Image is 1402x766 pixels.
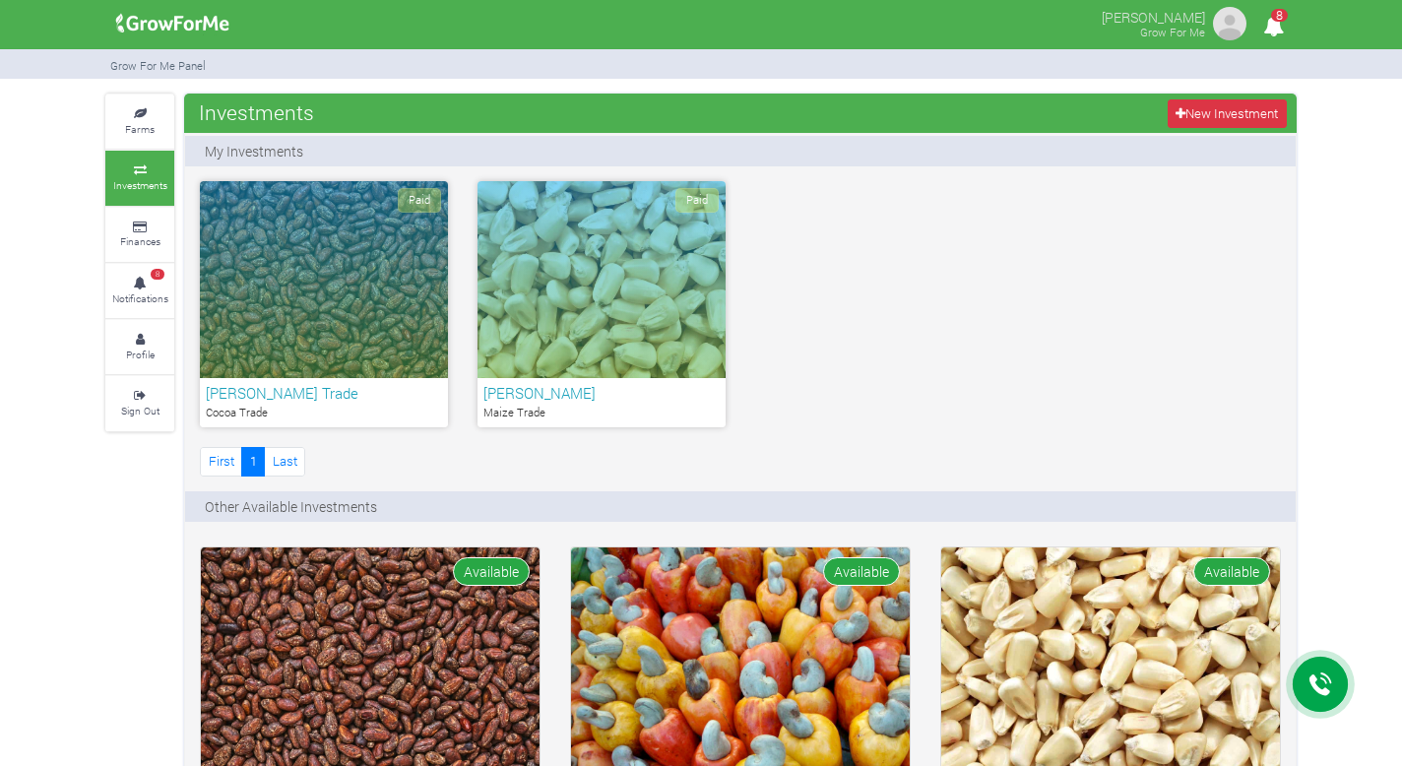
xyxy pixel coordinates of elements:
span: Available [1193,557,1270,586]
small: Notifications [112,291,168,305]
span: Paid [675,188,719,213]
a: Paid [PERSON_NAME] Trade Cocoa Trade [200,181,448,427]
span: 8 [1271,9,1288,22]
a: Paid [PERSON_NAME] Maize Trade [478,181,726,427]
a: Farms [105,95,174,149]
a: Finances [105,208,174,262]
p: Maize Trade [483,405,720,421]
a: 1 [241,447,265,476]
a: Investments [105,151,174,205]
h6: [PERSON_NAME] [483,384,720,402]
a: Profile [105,320,174,374]
small: Investments [113,178,167,192]
p: [PERSON_NAME] [1102,4,1205,28]
a: Sign Out [105,376,174,430]
small: Profile [126,348,155,361]
small: Finances [120,234,160,248]
small: Sign Out [121,404,159,417]
p: Cocoa Trade [206,405,442,421]
small: Grow For Me [1140,25,1205,39]
small: Grow For Me Panel [110,58,206,73]
img: growforme image [109,4,236,43]
span: Paid [398,188,441,213]
a: Last [264,447,305,476]
span: Available [823,557,900,586]
span: Available [453,557,530,586]
h6: [PERSON_NAME] Trade [206,384,442,402]
nav: Page Navigation [200,447,305,476]
i: Notifications [1254,4,1293,48]
a: First [200,447,242,476]
a: 8 [1254,19,1293,37]
a: 8 Notifications [105,264,174,318]
img: growforme image [1210,4,1249,43]
span: 8 [151,269,164,281]
span: Investments [194,93,319,132]
p: Other Available Investments [205,496,377,517]
a: New Investment [1168,99,1287,128]
p: My Investments [205,141,303,161]
small: Farms [125,122,155,136]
